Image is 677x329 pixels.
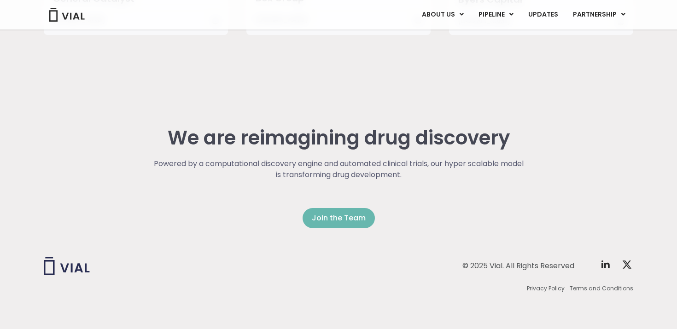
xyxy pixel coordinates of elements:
[521,7,565,23] a: UPDATES
[527,284,565,293] a: Privacy Policy
[44,257,90,275] img: Vial logo wih "Vial" spelled out
[152,127,525,149] h2: We are reimagining drug discovery
[570,284,633,293] a: Terms and Conditions
[462,261,574,271] div: © 2025 Vial. All Rights Reserved
[414,7,471,23] a: ABOUT USMenu Toggle
[471,7,520,23] a: PIPELINEMenu Toggle
[566,7,633,23] a: PARTNERSHIPMenu Toggle
[312,213,366,224] span: Join the Team
[152,158,525,180] p: Powered by a computational discovery engine and automated clinical trials, our hyper scalable mod...
[48,8,85,22] img: Vial Logo
[303,208,375,228] a: Join the Team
